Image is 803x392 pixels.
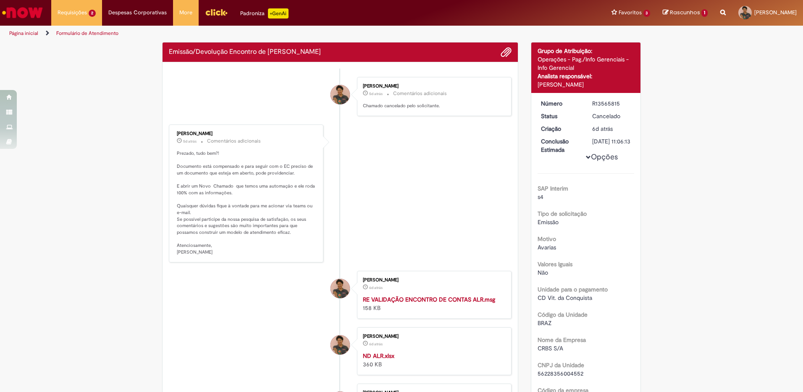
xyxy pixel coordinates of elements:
a: Formulário de Atendimento [56,30,118,37]
b: Tipo de solicitação [538,210,587,217]
img: click_logo_yellow_360x200.png [205,6,228,19]
span: s4 [538,193,543,201]
div: Grupo de Atribuição: [538,47,635,55]
div: Padroniza [240,8,289,19]
div: Operações - Pag./Info Gerenciais - Info Gerencial [538,55,635,72]
div: 360 KB [363,352,503,368]
div: [PERSON_NAME] [538,80,635,89]
span: Rascunhos [670,8,700,16]
div: Analista responsável: [538,72,635,80]
span: 6d atrás [592,125,613,132]
span: BRAZ [538,319,551,327]
div: 25/09/2025 10:39:57 [592,124,631,133]
span: 56228356004552 [538,370,583,377]
p: Chamado cancelado pelo solicitante. [363,103,503,109]
img: ServiceNow [1,4,44,21]
a: Rascunhos [663,9,708,17]
div: Alina Goes Silva [331,335,350,355]
span: 6d atrás [369,342,383,347]
a: ND ALR.xlsx [363,352,394,360]
b: Código da Unidade [538,311,588,318]
span: 5d atrás [183,139,197,144]
span: CRBS S/A [538,344,563,352]
span: CD Vit. da Conquista [538,294,592,302]
div: [DATE] 11:06:13 [592,137,631,146]
span: 6d atrás [369,285,383,290]
span: 2 [89,10,96,17]
span: Favoritos [619,8,642,17]
h2: Emissão/Devolução Encontro de Contas Fornecedor Histórico de tíquete [169,48,321,56]
span: Emissão [538,218,559,226]
dt: Status [535,112,586,120]
ul: Trilhas de página [6,26,529,41]
span: Despesas Corporativas [108,8,167,17]
span: 5d atrás [369,91,383,96]
b: SAP Interim [538,185,568,192]
p: +GenAi [268,8,289,19]
span: Avarias [538,244,556,251]
dt: Conclusão Estimada [535,137,586,154]
div: [PERSON_NAME] [177,131,317,136]
small: Comentários adicionais [393,90,447,97]
a: RE VALIDAÇÃO ENCONTRO DE CONTAS ALR.msg [363,296,495,303]
small: Comentários adicionais [207,138,261,145]
a: Página inicial [9,30,38,37]
div: Alina Goes Silva [331,85,350,104]
button: Adicionar anexos [501,47,512,58]
time: 26/09/2025 15:14:34 [369,91,383,96]
div: [PERSON_NAME] [363,278,503,283]
div: [PERSON_NAME] [363,334,503,339]
span: 3 [643,10,651,17]
div: R13565815 [592,99,631,108]
b: Valores Iguais [538,260,572,268]
div: Cancelado [592,112,631,120]
b: CNPJ da Unidade [538,361,584,369]
time: 26/09/2025 14:48:23 [183,139,197,144]
span: [PERSON_NAME] [754,9,797,16]
div: 158 KB [363,295,503,312]
time: 25/09/2025 10:39:57 [592,125,613,132]
time: 25/09/2025 10:39:54 [369,342,383,347]
b: Unidade para o pagamento [538,286,608,293]
b: Nome da Empresa [538,336,586,344]
span: Requisições [58,8,87,17]
dt: Criação [535,124,586,133]
span: More [179,8,192,17]
dt: Número [535,99,586,108]
span: Não [538,269,548,276]
div: Alina Goes Silva [331,279,350,298]
div: [PERSON_NAME] [363,84,503,89]
b: Motivo [538,235,556,243]
span: 1 [701,9,708,17]
p: Prezado, tudo bem?! Documento está compensado e para seguir com o EC preciso de um documento que ... [177,150,317,256]
time: 25/09/2025 10:39:54 [369,285,383,290]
